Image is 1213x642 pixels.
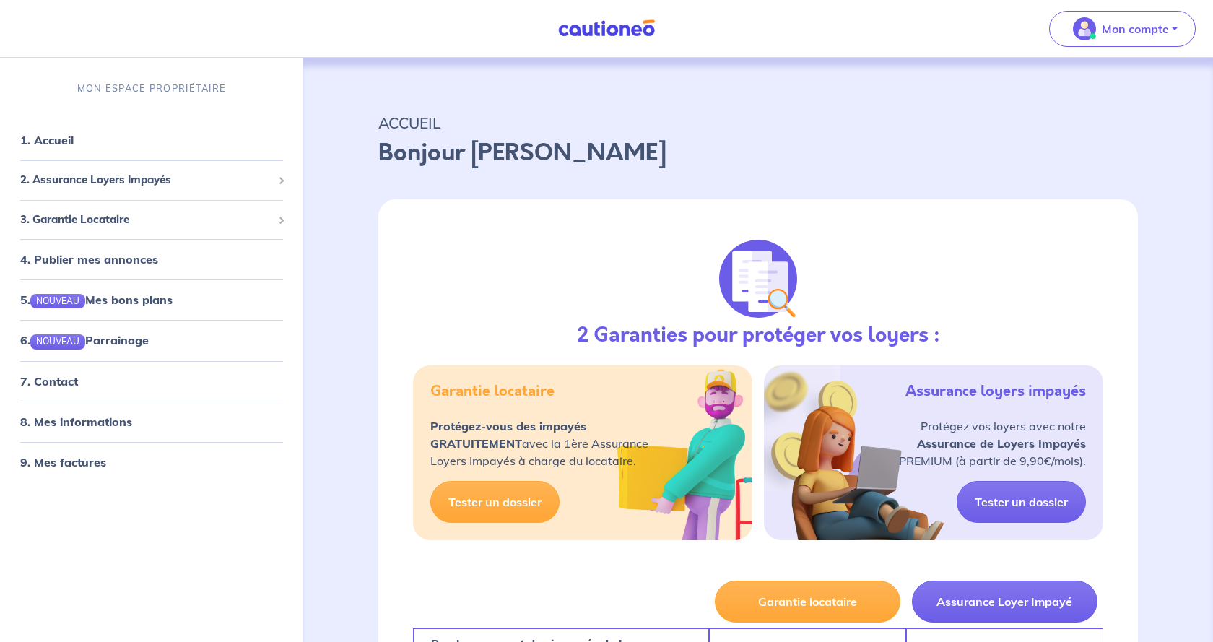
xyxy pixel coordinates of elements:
[430,417,648,469] p: avec la 1ère Assurance Loyers Impayés à charge du locataire.
[6,166,297,194] div: 2. Assurance Loyers Impayés
[6,407,297,435] div: 8. Mes informations
[20,212,272,228] span: 3. Garantie Locataire
[77,82,226,95] p: MON ESPACE PROPRIÉTAIRE
[6,326,297,355] div: 6.NOUVEAUParrainage
[917,436,1086,451] strong: Assurance de Loyers Impayés
[6,245,297,274] div: 4. Publier mes annonces
[6,206,297,234] div: 3. Garantie Locataire
[20,454,106,469] a: 9. Mes factures
[905,383,1086,400] h5: Assurance loyers impayés
[20,414,132,428] a: 8. Mes informations
[719,240,797,318] img: justif-loupe
[912,581,1097,623] button: Assurance Loyer Impayé
[552,19,661,38] img: Cautioneo
[20,172,272,188] span: 2. Assurance Loyers Impayés
[899,417,1086,469] p: Protégez vos loyers avec notre PREMIUM (à partir de 9,90€/mois).
[6,366,297,395] div: 7. Contact
[20,252,158,266] a: 4. Publier mes annonces
[378,110,1138,136] p: ACCUEIL
[577,324,940,348] h3: 2 Garanties pour protéger vos loyers :
[378,136,1138,170] p: Bonjour [PERSON_NAME]
[6,447,297,476] div: 9. Mes factures
[430,481,560,523] a: Tester un dossier
[430,419,586,451] strong: Protégez-vous des impayés GRATUITEMENT
[430,383,555,400] h5: Garantie locataire
[6,285,297,314] div: 5.NOUVEAUMes bons plans
[20,133,74,147] a: 1. Accueil
[1102,20,1169,38] p: Mon compte
[20,373,78,388] a: 7. Contact
[20,292,173,307] a: 5.NOUVEAUMes bons plans
[20,333,149,347] a: 6.NOUVEAUParrainage
[715,581,900,623] button: Garantie locataire
[957,481,1086,523] a: Tester un dossier
[1073,17,1096,40] img: illu_account_valid_menu.svg
[6,126,297,155] div: 1. Accueil
[1049,11,1196,47] button: illu_account_valid_menu.svgMon compte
